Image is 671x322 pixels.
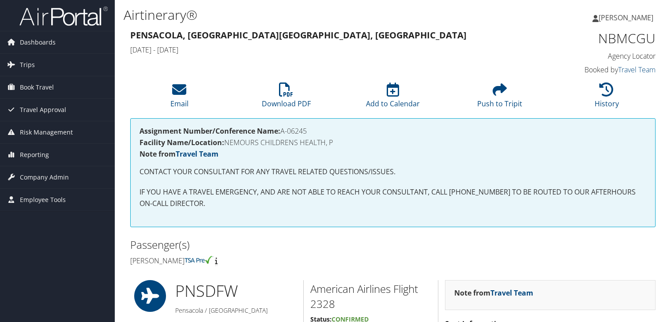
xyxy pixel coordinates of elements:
h4: NEMOURS CHILDRENS HEALTH, P [139,139,646,146]
a: Add to Calendar [366,87,420,109]
strong: Assignment Number/Conference Name: [139,126,280,136]
h5: Pensacola / [GEOGRAPHIC_DATA] [175,306,297,315]
span: Travel Approval [20,99,66,121]
img: airportal-logo.png [19,6,108,26]
h4: Agency Locator [534,51,656,61]
p: CONTACT YOUR CONSULTANT FOR ANY TRAVEL RELATED QUESTIONS/ISSUES. [139,166,646,178]
span: [PERSON_NAME] [599,13,653,22]
span: Company Admin [20,166,69,188]
span: Risk Management [20,121,73,143]
a: [PERSON_NAME] [592,4,662,31]
img: tsa-precheck.png [185,256,213,264]
span: Reporting [20,144,49,166]
a: Travel Team [176,149,219,159]
strong: Facility Name/Location: [139,138,224,147]
h2: American Airlines Flight 2328 [310,281,431,311]
a: Travel Team [618,65,656,75]
h1: NBMCGU [534,29,656,48]
h4: [PERSON_NAME] [130,256,386,266]
a: Email [170,87,188,109]
strong: Pensacola, [GEOGRAPHIC_DATA] [GEOGRAPHIC_DATA], [GEOGRAPHIC_DATA] [130,29,467,41]
strong: Note from [454,288,533,298]
h1: Airtinerary® [124,6,483,24]
a: History [595,87,619,109]
a: Travel Team [490,288,533,298]
span: Trips [20,54,35,76]
h2: Passenger(s) [130,237,386,252]
a: Download PDF [262,87,311,109]
span: Book Travel [20,76,54,98]
a: Push to Tripit [477,87,522,109]
strong: Note from [139,149,219,159]
h4: Booked by [534,65,656,75]
span: Dashboards [20,31,56,53]
p: IF YOU HAVE A TRAVEL EMERGENCY, AND ARE NOT ABLE TO REACH YOUR CONSULTANT, CALL [PHONE_NUMBER] TO... [139,187,646,209]
h4: [DATE] - [DATE] [130,45,521,55]
span: Employee Tools [20,189,66,211]
h1: PNS DFW [175,280,297,302]
h4: A-06245 [139,127,646,135]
